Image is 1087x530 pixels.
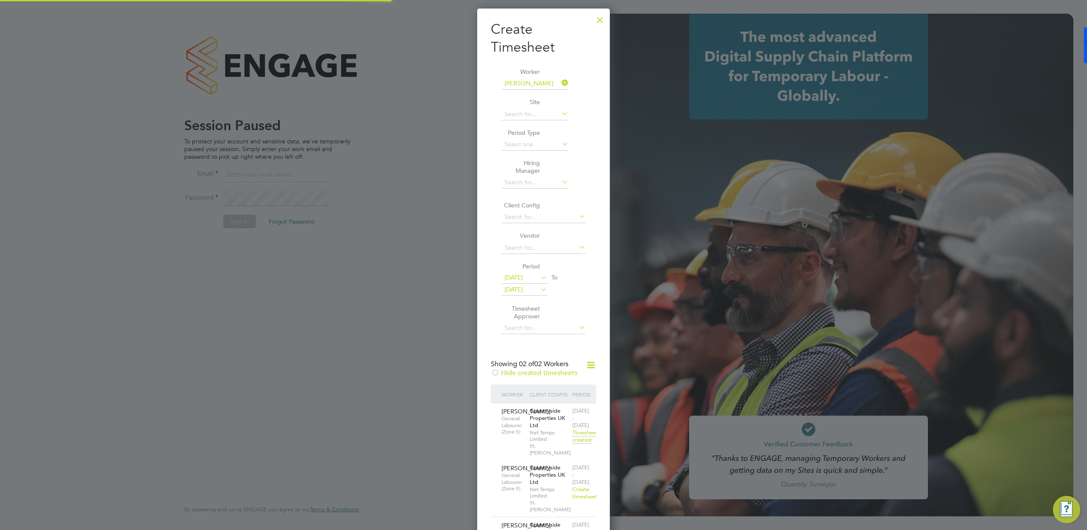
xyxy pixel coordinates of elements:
[528,384,570,426] div: Client Config / Vendor / Site
[530,464,565,486] span: Countryside Properties UK Ltd
[519,360,534,368] span: 02 of
[491,20,596,56] h2: Create Timesheet
[501,159,540,175] label: Hiring Manager
[501,139,568,151] input: Select one
[501,415,523,435] span: General Labourer (Zone 5)
[491,369,577,377] label: Hide created timesheets
[549,272,560,283] span: To
[1053,496,1080,523] button: Engage Resource Center
[501,201,540,209] label: Client Config
[572,407,589,429] span: [DATE] - [DATE]
[501,262,540,270] label: Period
[501,472,523,492] span: General Labourer (Zone 5)
[499,384,528,415] div: Worker / Role
[501,232,540,239] label: Vendor
[501,211,586,223] input: Search for...
[501,129,540,137] label: Period Type
[501,98,540,106] label: Site
[572,429,598,444] span: Timesheet created
[501,78,568,90] input: Search for...
[501,464,551,472] span: [PERSON_NAME]
[570,384,588,404] div: Period
[504,285,523,293] span: [DATE]
[501,408,551,415] span: [PERSON_NAME]
[501,177,568,189] input: Search for...
[530,499,568,513] span: St. [PERSON_NAME]
[572,486,597,500] span: Create timesheet
[504,274,523,281] span: [DATE]
[519,360,568,368] span: 02 Workers
[530,486,568,499] span: Net Temps Limited
[501,68,540,76] label: Worker
[530,407,565,429] span: Countryside Properties UK Ltd
[491,360,570,369] div: Showing
[530,429,568,443] span: Net Temps Limited
[501,322,586,334] input: Search for...
[501,305,540,320] label: Timesheet Approver
[501,108,568,120] input: Search for...
[501,521,551,529] span: [PERSON_NAME]
[572,464,589,486] span: [DATE] - [DATE]
[530,443,568,456] span: St. [PERSON_NAME]
[501,242,586,254] input: Search for...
